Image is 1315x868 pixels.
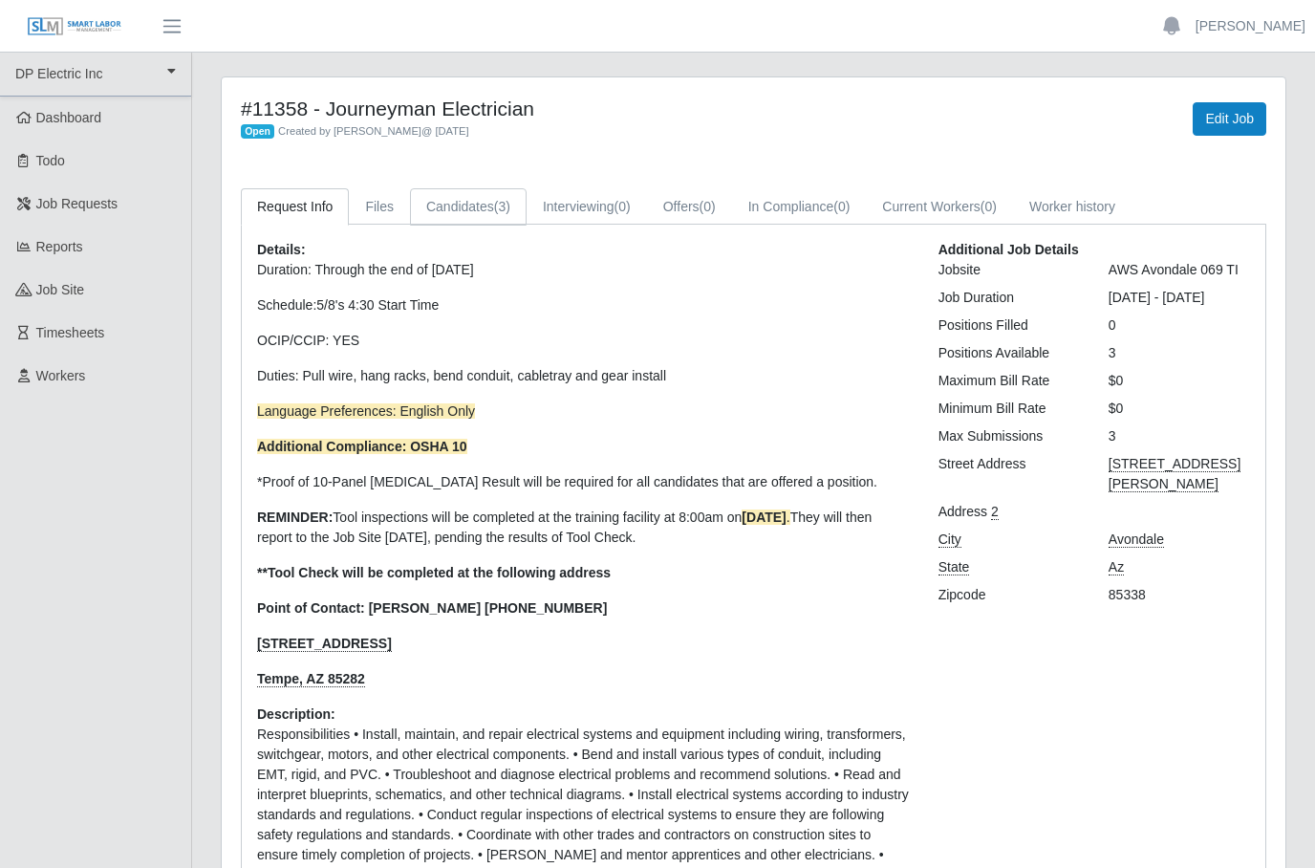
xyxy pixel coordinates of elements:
[257,366,910,386] p: Duties: P
[1094,371,1264,391] div: $0
[924,371,1094,391] div: Maximum Bill Rate
[257,439,467,454] strong: Additional Compliance: OSHA 10
[257,565,611,580] strong: **Tool Check will be completed at the following address
[241,97,827,120] h4: #11358 - Journeyman Electrician
[312,368,666,383] span: ull wire, hang racks, bend conduit, cabletray and gear install
[833,199,850,214] span: (0)
[924,399,1094,419] div: Minimum Bill Rate
[257,403,475,419] span: Language Preferences: English Only
[410,188,527,226] a: Candidates
[981,199,997,214] span: (0)
[36,368,86,383] span: Workers
[257,510,333,525] strong: REMINDER:
[1094,315,1264,336] div: 0
[614,199,631,214] span: (0)
[924,454,1094,494] div: Street Address
[36,153,65,168] span: Todo
[1094,585,1264,605] div: 85338
[527,188,647,226] a: Interviewing
[257,242,306,257] b: Details:
[742,510,786,525] strong: [DATE]
[316,297,439,313] span: 5/8's 4:30 Start Time
[36,110,102,125] span: Dashboard
[257,508,910,548] p: Tool inspections will be completed at the training facility at 8:00am on They will then report to...
[1193,102,1266,136] a: Edit Job
[1013,188,1132,226] a: Worker history
[278,125,469,137] span: Created by [PERSON_NAME] @ [DATE]
[257,600,607,616] strong: Point of Contact: [PERSON_NAME] [PHONE_NUMBER]
[494,199,510,214] span: (3)
[257,706,335,722] b: Description:
[36,325,105,340] span: Timesheets
[647,188,732,226] a: Offers
[924,288,1094,308] div: Job Duration
[1109,262,1239,277] span: AWS Avondale 069 TI
[1094,288,1264,308] div: [DATE] - [DATE]
[938,242,1079,257] b: Additional Job Details
[924,502,1094,522] div: Address
[700,199,716,214] span: (0)
[732,188,867,226] a: In Compliance
[1196,16,1305,36] a: [PERSON_NAME]
[924,343,1094,363] div: Positions Available
[36,282,85,297] span: job site
[924,315,1094,336] div: Positions Filled
[241,124,274,140] span: Open
[349,188,410,226] a: Files
[241,188,349,226] a: Request Info
[1094,343,1264,363] div: 3
[257,295,910,315] p: Schedule:
[36,196,119,211] span: Job Requests
[257,331,910,351] p: OCIP/CCIP: YES
[924,260,1094,280] div: Jobsite
[866,188,1013,226] a: Current Workers
[1094,426,1264,446] div: 3
[257,260,910,280] p: Duration: Through the end of [DATE]
[924,426,1094,446] div: Max Submissions
[742,510,789,525] span: .
[257,472,910,492] p: *Proof of 10-Panel [MEDICAL_DATA] Result will be required for all candidates that are offered a p...
[27,16,122,37] img: SLM Logo
[1094,399,1264,419] div: $0
[924,585,1094,605] div: Zipcode
[36,239,83,254] span: Reports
